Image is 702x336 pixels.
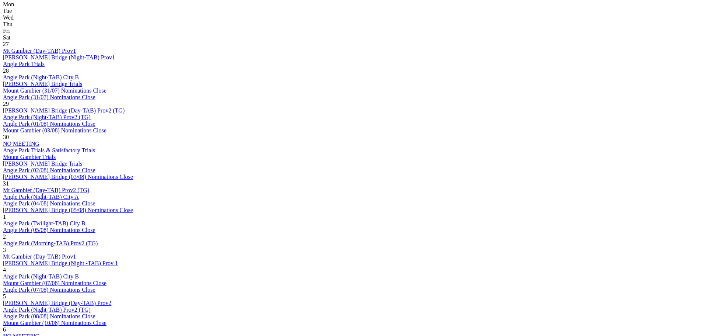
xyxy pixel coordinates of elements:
a: Angle Park Trials & Satisfactory Trials [3,147,95,153]
a: Mount Gambier (07/08) Nominations Close [3,280,106,286]
a: [PERSON_NAME] Bridge (05/08) Nominations Close [3,207,133,213]
div: Fri [3,28,699,34]
a: [PERSON_NAME] Bridge (03/08) Nominations Close [3,174,133,180]
a: [PERSON_NAME] Bridge (Day-TAB) Prov2 (TG) [3,107,125,114]
span: 30 [3,134,9,140]
div: Thu [3,21,699,28]
a: NO MEETING [3,141,39,147]
a: Mt Gambier (Day-TAB) Prov1 [3,48,76,54]
div: Tue [3,8,699,14]
span: 28 [3,67,9,74]
div: Wed [3,14,699,21]
a: Angle Park (02/08) Nominations Close [3,167,95,173]
a: Angle Park (04/08) Nominations Close [3,200,95,207]
a: Angle Park (01/08) Nominations Close [3,121,95,127]
a: [PERSON_NAME] Bridge (Night -TAB) Prov 1 [3,260,118,266]
a: Angle Park (Twilight-TAB) City B [3,220,85,226]
a: Mount Gambier (10/08) Nominations Close [3,320,106,326]
span: 31 [3,180,9,187]
a: Angle Park (Night-TAB) City B [3,273,79,280]
a: Angle Park (07/08) Nominations Close [3,287,95,293]
a: [PERSON_NAME] Bridge (Night-TAB) Prov1 [3,54,115,60]
div: Sat [3,34,699,41]
span: 1 [3,214,6,220]
a: Angle Park (Night-TAB) Prov2 (TG) [3,306,91,313]
a: Mount Gambier (31/07) Nominations Close [3,87,106,94]
a: Mt Gambier (Day-TAB) Prov2 (TG) [3,187,89,193]
a: Angle Park (Night-TAB) City B [3,74,79,80]
span: 6 [3,326,6,333]
span: 27 [3,41,9,47]
a: Mt Gambier (Day-TAB) Prov1 [3,253,76,260]
a: [PERSON_NAME] Bridge (Day-TAB) Prov2 [3,300,111,306]
a: Angle Park (08/08) Nominations Close [3,313,95,319]
div: Mon [3,1,699,8]
a: Angle Park (Morning-TAB) Prov2 (TG) [3,240,98,246]
a: Mount Gambier (03/08) Nominations Close [3,127,106,134]
a: Angle Park Trials [3,61,45,67]
span: 4 [3,267,6,273]
a: Angle Park (05/08) Nominations Close [3,227,95,233]
a: Angle Park (Night-TAB) Prov2 (TG) [3,114,91,120]
span: 2 [3,233,6,240]
span: 3 [3,247,6,253]
span: 5 [3,293,6,299]
a: Angle Park (Night-TAB) City A [3,194,79,200]
a: Mount Gambier Trials [3,154,56,160]
a: [PERSON_NAME] Bridge Trials [3,81,82,87]
span: 29 [3,101,9,107]
a: [PERSON_NAME] Bridge Trials [3,160,82,167]
a: Angle Park (31/07) Nominations Close [3,94,95,100]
